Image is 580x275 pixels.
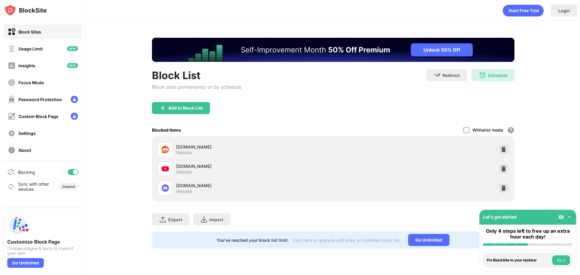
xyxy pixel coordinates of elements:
[8,113,15,120] img: customize-block-page-off.svg
[292,238,401,243] div: Click here to upgrade and enjoy an unlimited block list.
[552,255,570,265] button: Do it
[18,63,35,68] div: Insights
[483,228,572,240] div: Only 4 steps left to free up an extra hour each day!
[67,46,78,51] img: new-icon.svg
[7,215,29,236] img: push-custom-page.svg
[558,8,570,13] div: Login
[176,169,192,175] div: Website
[18,46,43,51] div: Usage Limit
[18,29,41,34] div: Block Sites
[7,168,14,176] img: blocking-icon.svg
[18,170,35,175] div: Blocking
[176,182,333,189] div: [DOMAIN_NAME]
[7,258,44,268] div: Go Unlimited
[8,62,15,69] img: insights-off.svg
[67,63,78,68] img: new-icon.svg
[8,28,15,36] img: block-on.svg
[443,73,460,78] div: Redirect
[8,45,15,53] img: time-usage-off.svg
[487,258,551,262] div: Pin BlockSite to your taskbar
[168,106,203,110] div: Add to Block List
[4,4,47,16] img: logo-blocksite.svg
[18,80,44,85] div: Focus Mode
[8,96,15,103] img: password-protection-off.svg
[18,97,62,102] div: Password Protection
[18,131,36,136] div: Settings
[18,148,31,153] div: About
[209,217,223,222] div: Import
[8,130,15,137] img: settings-off.svg
[168,217,182,222] div: Export
[8,146,15,154] img: about-off.svg
[488,73,507,78] div: Schedule
[176,144,333,150] div: [DOMAIN_NAME]
[152,84,241,90] div: Block sites permanently or by schedule
[566,214,572,220] img: omni-setup-toggle.svg
[408,234,449,246] div: Go Unlimited
[7,239,79,245] div: Customize Block Page
[176,150,192,155] div: Website
[152,69,241,82] div: Block List
[8,79,15,86] img: focus-off.svg
[176,163,333,169] div: [DOMAIN_NAME]
[472,127,503,133] div: Whitelist mode
[152,38,514,62] iframe: Banner
[217,238,289,243] div: You’ve reached your block list limit.
[176,189,192,194] div: Website
[18,181,49,192] div: Sync with other devices
[483,214,517,219] div: Let's get started
[503,5,544,17] div: animation
[71,113,78,120] img: lock-menu.svg
[71,96,78,103] img: lock-menu.svg
[162,165,169,172] img: favicons
[7,183,14,190] img: sync-icon.svg
[162,146,169,153] img: favicons
[18,114,58,119] div: Custom Block Page
[162,184,169,192] img: favicons
[62,185,75,188] div: Disabled
[558,214,564,220] img: eye-not-visible.svg
[7,246,79,256] div: Choose images & texts to make it your own
[152,127,181,133] div: Blocked Items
